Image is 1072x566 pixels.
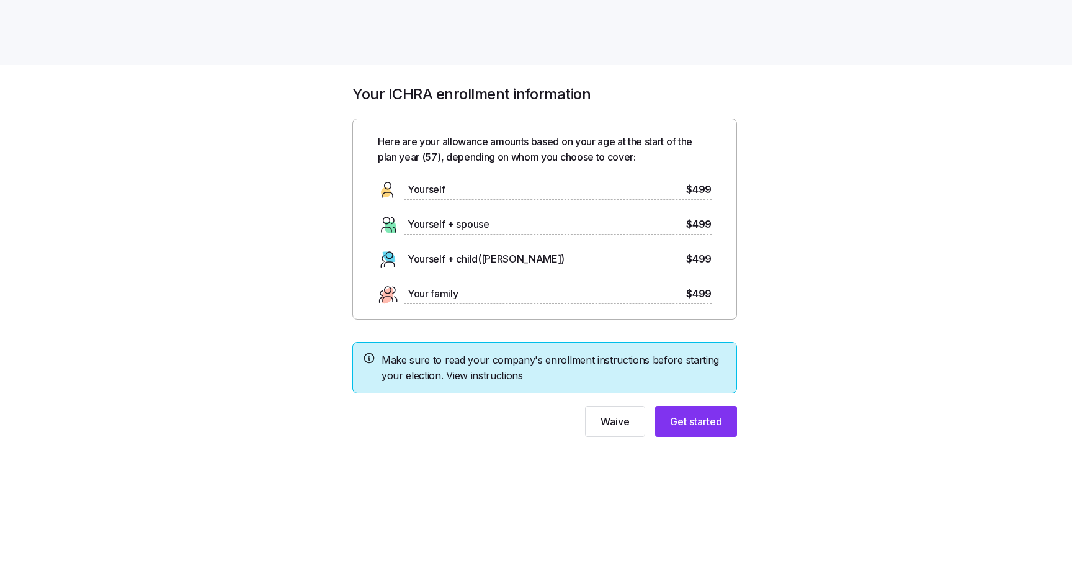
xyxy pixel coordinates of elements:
[382,353,726,384] span: Make sure to read your company's enrollment instructions before starting your election.
[686,286,712,302] span: $499
[686,217,712,232] span: $499
[686,182,712,197] span: $499
[446,369,523,382] a: View instructions
[408,286,458,302] span: Your family
[408,251,565,267] span: Yourself + child([PERSON_NAME])
[670,414,722,429] span: Get started
[585,406,645,437] button: Waive
[686,251,712,267] span: $499
[408,217,489,232] span: Yourself + spouse
[408,182,445,197] span: Yourself
[655,406,737,437] button: Get started
[352,84,737,104] h1: Your ICHRA enrollment information
[378,134,712,165] span: Here are your allowance amounts based on your age at the start of the plan year ( 57 ), depending...
[601,414,630,429] span: Waive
